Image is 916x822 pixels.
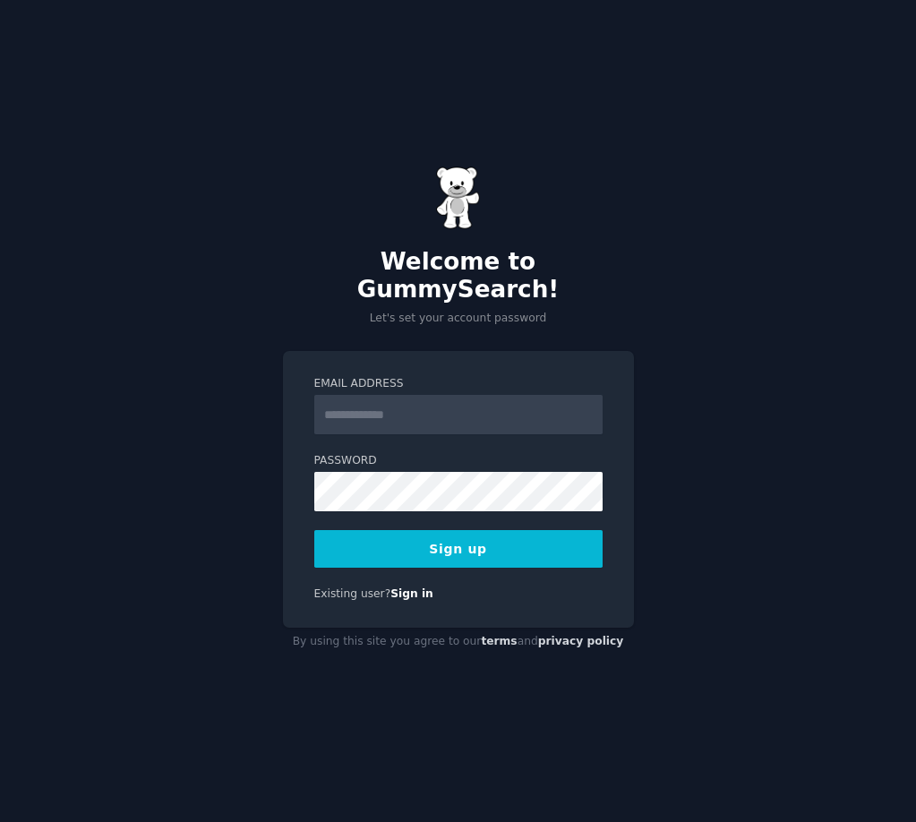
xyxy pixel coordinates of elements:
[314,453,603,469] label: Password
[538,635,624,647] a: privacy policy
[283,628,634,656] div: By using this site you agree to our and
[481,635,517,647] a: terms
[283,248,634,304] h2: Welcome to GummySearch!
[314,376,603,392] label: Email Address
[390,587,433,600] a: Sign in
[283,311,634,327] p: Let's set your account password
[314,587,391,600] span: Existing user?
[314,530,603,568] button: Sign up
[436,167,481,229] img: Gummy Bear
